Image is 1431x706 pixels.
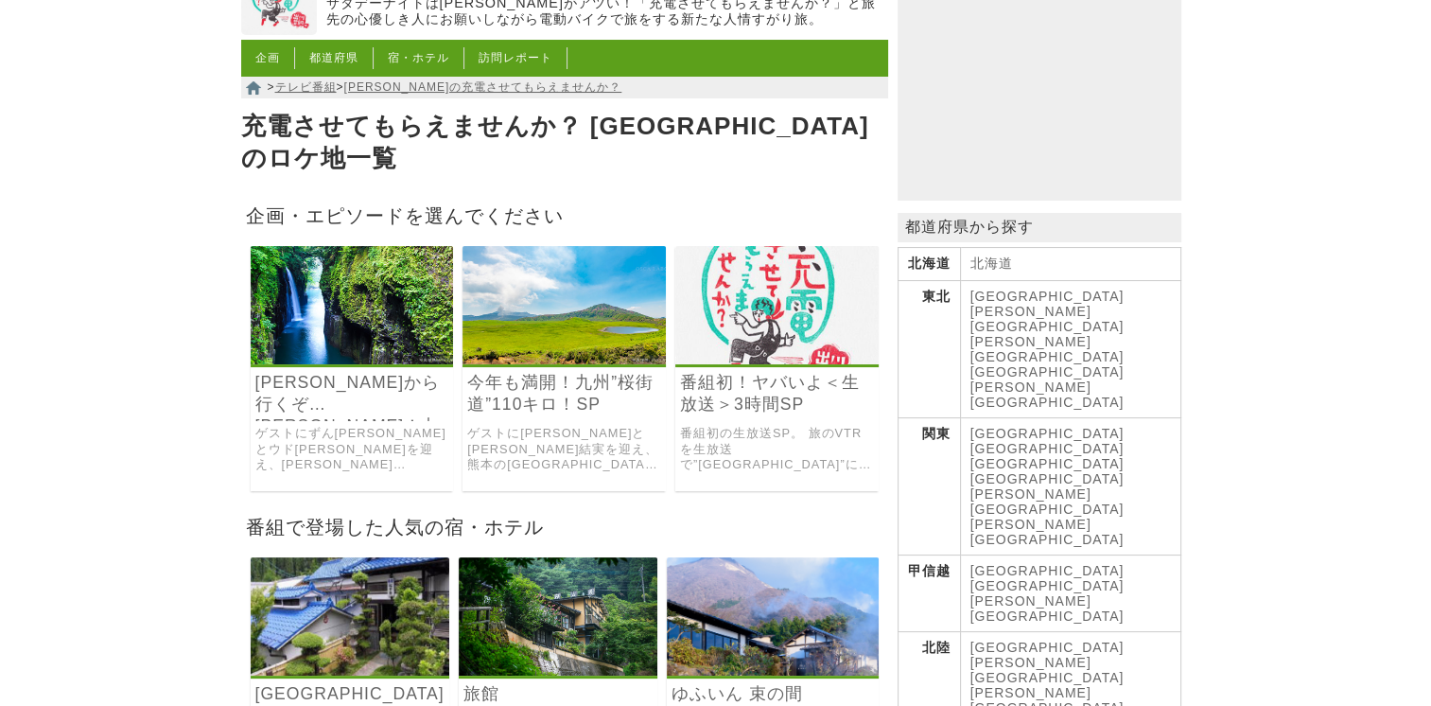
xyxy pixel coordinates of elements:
[467,372,661,415] a: 今年も満開！九州”桜街道”110キロ！SP
[970,517,1091,532] a: [PERSON_NAME]
[344,80,622,94] a: [PERSON_NAME]の充電させてもらえませんか？
[970,364,1125,379] a: [GEOGRAPHIC_DATA]
[241,199,888,232] h2: 企画・エピソードを選んでください
[675,351,879,367] a: 出川哲朗の充電させてもらえませんか？ ワォ！”生放送”で一緒に充電みてねSPだッ！温泉天国”日田街道”をパワスポ宇戸の庄から131㌔！ですが…初の生放送に哲朗もドキドキでヤバいよ²SP
[970,426,1125,441] a: [GEOGRAPHIC_DATA]
[970,441,1125,456] a: [GEOGRAPHIC_DATA]
[251,351,454,367] a: 出川哲朗の充電させてもらえませんか？ 絶景“高千穂峡”から行くぞ別府!!九州“温泉天国”いい湯だヨ170キロ！ずん飯尾さん登場でハァビバノンノンSP
[255,683,445,705] a: [GEOGRAPHIC_DATA]
[970,486,1125,517] a: [PERSON_NAME][GEOGRAPHIC_DATA]
[462,351,666,367] a: 出川哲朗の充電させてもらえませんか？ 今年も桜が満開だ！行くぞ絶景の九州”さくら街道”110キロ！DJKOOがパワスポ・絶品グルメにYEAH！岡田結実は大雨にワォ！名物秘湯にヤバいよヤバいよSP
[970,640,1125,655] a: [GEOGRAPHIC_DATA]
[970,471,1125,486] a: [GEOGRAPHIC_DATA]
[970,379,1125,410] a: [PERSON_NAME][GEOGRAPHIC_DATA]
[680,426,874,473] a: 番組初の生放送SP。 旅のVTRを生放送で”[GEOGRAPHIC_DATA]”にお邪魔して一緒に見ます。 VTRでは、ゲストに[PERSON_NAME]と[PERSON_NAME]を迎えて、[...
[970,256,1013,271] a: 北海道
[388,51,449,64] a: 宿・ホテル
[680,372,874,415] a: 番組初！ヤバいよ＜生放送＞3時間SP
[898,556,960,632] th: 甲信越
[459,662,657,679] a: 旅館 福元屋
[467,426,661,473] a: ゲストに[PERSON_NAME]と[PERSON_NAME]結実を迎え、熊本の[GEOGRAPHIC_DATA]から大分の桜[PERSON_NAME]を目指した旅。
[241,77,888,98] nav: > >
[241,22,317,38] a: 出川哲朗の充電させてもらえませんか？
[255,426,449,473] a: ゲストにずん[PERSON_NAME]とウド[PERSON_NAME]を迎え、[PERSON_NAME][GEOGRAPHIC_DATA]の[PERSON_NAME][GEOGRAPHIC_DA...
[251,662,449,679] a: 紅葉館
[898,418,960,556] th: 関東
[970,578,1125,593] a: [GEOGRAPHIC_DATA]
[898,213,1181,242] p: 都道府県から探す
[479,51,552,64] a: 訪問レポート
[970,334,1125,364] a: [PERSON_NAME][GEOGRAPHIC_DATA]
[970,289,1125,304] a: [GEOGRAPHIC_DATA]
[459,557,657,676] img: 旅館 福元屋
[970,655,1125,685] a: [PERSON_NAME][GEOGRAPHIC_DATA]
[251,557,449,676] img: 紅葉館
[970,563,1125,578] a: [GEOGRAPHIC_DATA]
[898,248,960,281] th: 北海道
[970,593,1125,624] a: [PERSON_NAME][GEOGRAPHIC_DATA]
[309,51,358,64] a: 都道府県
[251,246,454,364] img: 出川哲朗の充電させてもらえませんか？ 絶景“高千穂峡”から行くぞ別府!!九州“温泉天国”いい湯だヨ170キロ！ずん飯尾さん登場でハァビバノンノンSP
[255,51,280,64] a: 企画
[970,532,1125,547] a: [GEOGRAPHIC_DATA]
[667,662,879,679] a: ゆふいん 束の間 (旧庄屋の館)
[898,281,960,418] th: 東北
[275,80,337,94] a: テレビ番組
[970,304,1125,334] a: [PERSON_NAME][GEOGRAPHIC_DATA]
[675,246,879,364] img: 出川哲朗の充電させてもらえませんか？ ワォ！”生放送”で一緒に充電みてねSPだッ！温泉天国”日田街道”をパワスポ宇戸の庄から131㌔！ですが…初の生放送に哲朗もドキドキでヤバいよ²SP
[970,456,1125,471] a: [GEOGRAPHIC_DATA]
[462,246,666,364] img: 出川哲朗の充電させてもらえませんか？ 今年も桜が満開だ！行くぞ絶景の九州”さくら街道”110キロ！DJKOOがパワスポ・絶品グルメにYEAH！岡田結実は大雨にワォ！名物秘湯にヤバいよヤバいよSP
[667,557,879,676] img: ゆふいん 束の間 (旧庄屋の館)
[241,510,888,543] h2: 番組で登場した人気の宿・ホテル
[241,106,888,180] h1: 充電させてもらえませんか？ [GEOGRAPHIC_DATA]のロケ地一覧
[255,372,449,415] a: [PERSON_NAME]から行くぞ[PERSON_NAME]！九州温泉巡りの旅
